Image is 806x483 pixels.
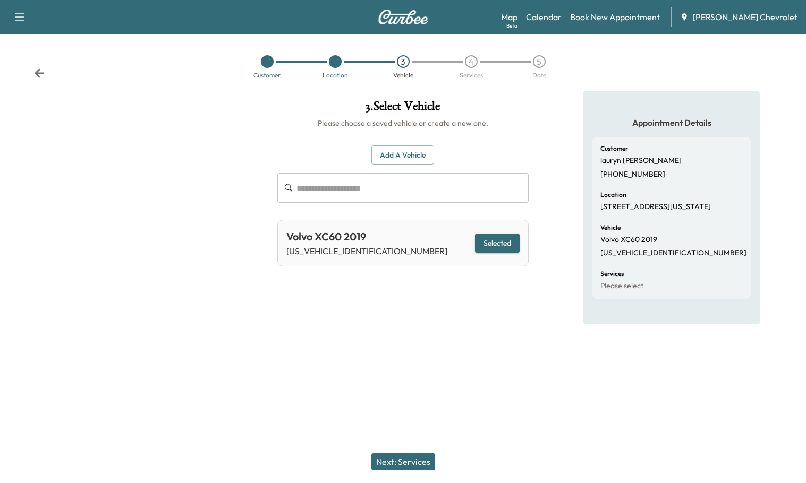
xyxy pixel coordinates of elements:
[378,10,429,24] img: Curbee Logo
[34,68,45,79] div: Back
[460,72,483,79] div: Services
[600,170,665,179] p: [PHONE_NUMBER]
[600,271,624,277] h6: Services
[600,248,746,258] p: [US_VEHICLE_IDENTIFICATION_NUMBER]
[323,72,348,79] div: Location
[600,156,682,166] p: lauryn [PERSON_NAME]
[501,11,517,23] a: MapBeta
[286,229,447,245] div: Volvo XC60 2019
[371,453,435,470] button: Next: Services
[371,145,434,165] button: Add a Vehicle
[506,22,517,30] div: Beta
[600,145,628,152] h6: Customer
[393,72,413,79] div: Vehicle
[592,117,751,128] h5: Appointment Details
[526,11,562,23] a: Calendar
[600,202,711,212] p: [STREET_ADDRESS][US_STATE]
[277,118,529,128] h6: Please choose a saved vehicle or create a new one.
[465,55,478,68] div: 4
[286,245,447,257] p: [US_VEHICLE_IDENTIFICATION_NUMBER]
[475,234,520,253] button: Selected
[570,11,660,23] a: Book New Appointment
[277,100,529,118] h1: 3 . Select Vehicle
[533,55,546,68] div: 5
[253,72,281,79] div: Customer
[532,72,546,79] div: Date
[693,11,797,23] span: [PERSON_NAME] Chevrolet
[397,55,410,68] div: 3
[600,225,621,231] h6: Vehicle
[600,235,657,245] p: Volvo XC60 2019
[600,281,643,291] p: Please select
[600,192,626,198] h6: Location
